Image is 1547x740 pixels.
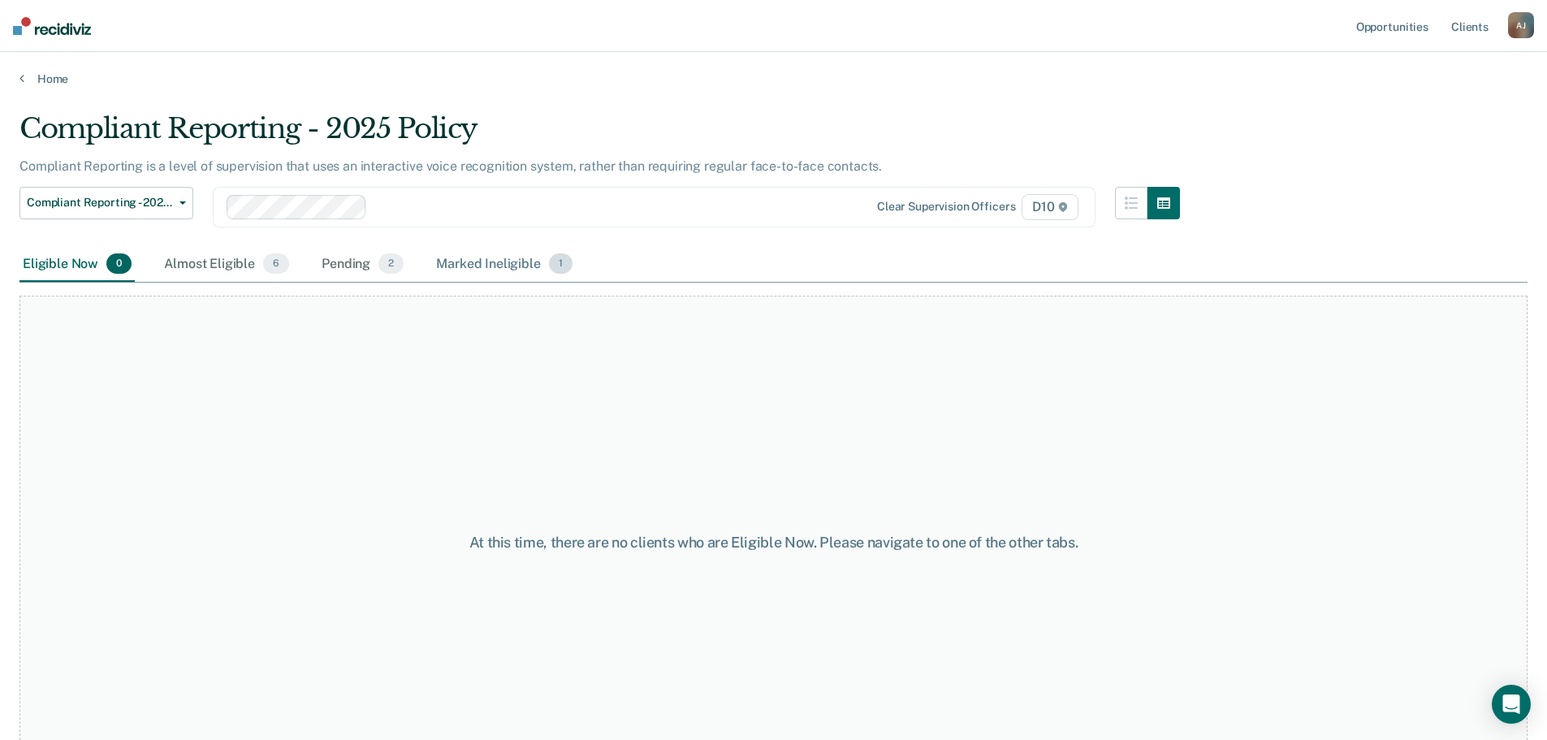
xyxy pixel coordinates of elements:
div: Pending2 [318,247,407,283]
span: Compliant Reporting - 2025 Policy [27,196,173,210]
span: 1 [549,253,573,275]
div: A J [1508,12,1534,38]
span: 2 [378,253,404,275]
div: Clear supervision officers [877,200,1015,214]
p: Compliant Reporting is a level of supervision that uses an interactive voice recognition system, ... [19,158,882,174]
div: Open Intercom Messenger [1492,685,1531,724]
span: 0 [106,253,132,275]
button: Compliant Reporting - 2025 Policy [19,187,193,219]
img: Recidiviz [13,17,91,35]
div: Almost Eligible6 [161,247,292,283]
span: D10 [1022,194,1078,220]
div: Marked Ineligible1 [433,247,576,283]
div: At this time, there are no clients who are Eligible Now. Please navigate to one of the other tabs. [397,534,1151,552]
span: 6 [263,253,289,275]
div: Compliant Reporting - 2025 Policy [19,112,1180,158]
a: Home [19,71,1528,86]
button: AJ [1508,12,1534,38]
div: Eligible Now0 [19,247,135,283]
